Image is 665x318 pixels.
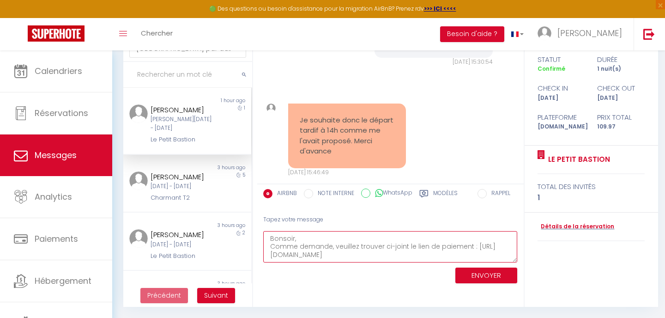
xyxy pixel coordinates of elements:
span: [PERSON_NAME] [557,27,622,39]
div: 1 nuit(s) [591,65,651,73]
div: 1 [538,192,645,203]
div: [PERSON_NAME] [151,229,213,240]
a: Chercher [134,18,180,50]
span: 5 [242,171,245,178]
span: Analytics [35,191,72,202]
div: 3 hours ago [187,222,251,229]
a: ... [PERSON_NAME] [531,18,634,50]
div: [DATE] - [DATE] [151,240,213,249]
button: Previous [140,288,188,304]
img: ... [129,104,148,123]
div: check in [532,83,591,94]
span: Paiements [35,233,78,245]
div: [PERSON_NAME] [151,104,213,116]
input: Rechercher un mot clé [123,62,252,88]
img: ... [129,171,148,190]
pre: Je souhaite donc le départ tardif à 14h comme me l'avait proposé. Merci d'avance [300,115,394,157]
div: Le Petit Bastion [151,251,213,261]
button: Besoin d'aide ? [440,26,504,42]
div: Tapez votre message [263,208,518,231]
div: Plateforme [532,112,591,123]
label: WhatsApp [370,189,412,199]
button: Next [197,288,235,304]
img: ... [129,229,148,248]
label: NOTE INTERNE [313,189,354,199]
span: Messages [35,149,77,161]
div: total des invités [538,181,645,192]
div: statut [532,54,591,65]
div: [DATE] 15:30:54 [375,58,492,67]
span: 1 [244,104,245,111]
label: AIRBNB [272,189,297,199]
div: [PERSON_NAME][DATE] - [DATE] [151,115,213,133]
span: Calendriers [35,65,82,77]
img: ... [266,104,276,113]
div: 3 hours ago [187,280,251,287]
span: Précédent [147,291,181,300]
div: [DATE] - [DATE] [151,182,213,191]
div: 1 hour ago [187,97,251,104]
a: >>> ICI <<<< [424,5,456,12]
img: logout [643,28,655,40]
button: ENVOYER [455,268,517,284]
img: Super Booking [28,25,85,42]
div: check out [591,83,651,94]
span: Réservations [35,107,88,119]
span: Confirmé [538,65,565,73]
span: Hébergement [35,275,91,287]
div: durée [591,54,651,65]
span: Chercher [141,28,173,38]
div: [PERSON_NAME] [151,171,213,183]
div: Le Petit Bastion [151,135,213,144]
div: 109.97 [591,122,651,131]
div: [DATE] [532,94,591,103]
div: [DOMAIN_NAME] [532,122,591,131]
label: Modèles [433,189,458,201]
label: RAPPEL [487,189,510,199]
div: Prix total [591,112,651,123]
div: [DATE] [591,94,651,103]
span: Suivant [204,291,228,300]
a: Le Petit Bastion [545,154,610,165]
div: Charmant T2 [151,193,213,202]
a: Détails de la réservation [538,222,614,231]
img: ... [538,26,551,40]
div: 3 hours ago [187,164,251,171]
div: [DATE] 15:46:49 [288,168,406,177]
span: 2 [242,229,245,236]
